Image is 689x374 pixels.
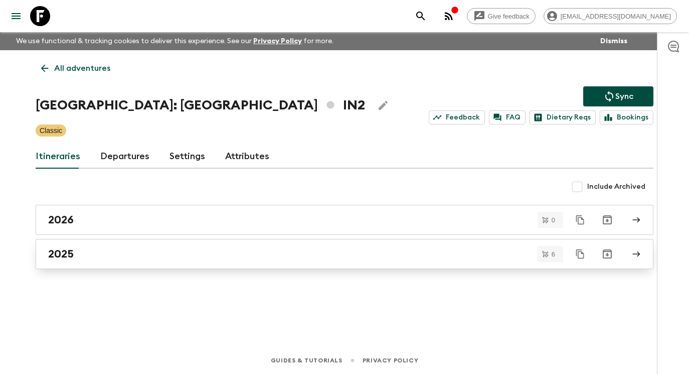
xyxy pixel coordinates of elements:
[225,145,269,169] a: Attributes
[54,62,110,74] p: All adventures
[546,217,561,223] span: 0
[411,6,431,26] button: search adventures
[482,13,535,20] span: Give feedback
[467,8,536,24] a: Give feedback
[48,247,74,261] h2: 2025
[48,213,74,226] h2: 2026
[100,145,149,169] a: Departures
[587,182,645,192] span: Include Archived
[597,244,617,264] button: Archive
[600,110,653,124] a: Bookings
[373,95,393,115] button: Edit Adventure Title
[36,58,116,78] a: All adventures
[6,6,26,26] button: menu
[546,251,561,258] span: 6
[583,86,653,106] button: Sync adventure departures to the booking engine
[530,110,596,124] a: Dietary Reqs
[36,205,653,235] a: 2026
[489,110,526,124] a: FAQ
[555,13,676,20] span: [EMAIL_ADDRESS][DOMAIN_NAME]
[571,245,589,263] button: Duplicate
[571,211,589,229] button: Duplicate
[544,8,677,24] div: [EMAIL_ADDRESS][DOMAIN_NAME]
[429,110,485,124] a: Feedback
[36,239,653,269] a: 2025
[12,32,337,50] p: We use functional & tracking cookies to deliver this experience. See our for more.
[169,145,205,169] a: Settings
[36,95,365,115] h1: [GEOGRAPHIC_DATA]: [GEOGRAPHIC_DATA] IN2
[598,34,630,48] button: Dismiss
[597,210,617,230] button: Archive
[253,38,302,45] a: Privacy Policy
[363,355,418,366] a: Privacy Policy
[271,355,342,366] a: Guides & Tutorials
[36,145,80,169] a: Itineraries
[615,90,633,102] p: Sync
[40,126,62,136] p: Classic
